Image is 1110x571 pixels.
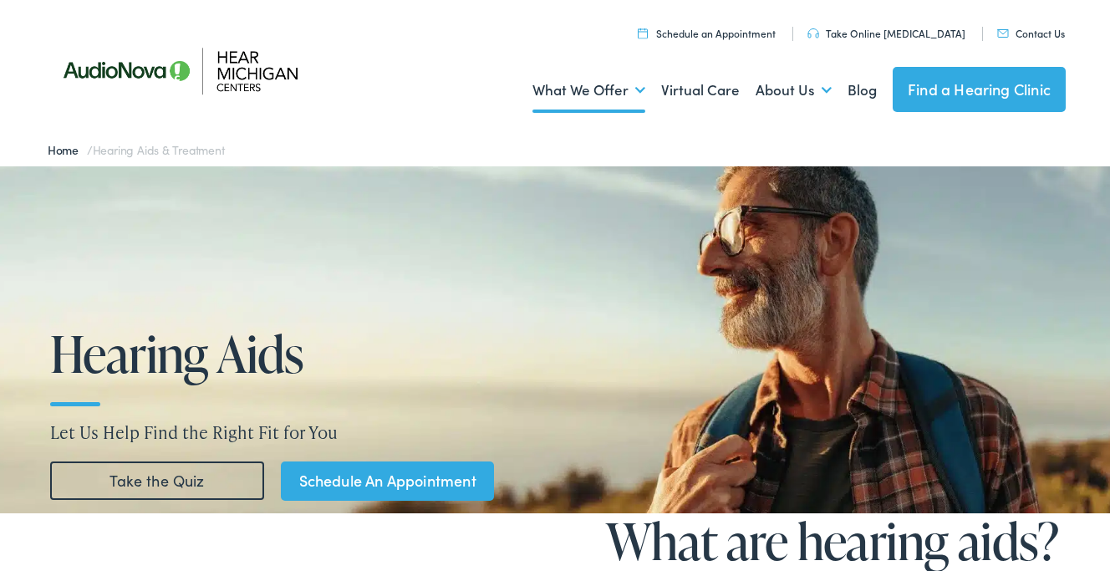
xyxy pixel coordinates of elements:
img: utility icon [997,29,1009,38]
a: About Us [756,59,832,121]
a: Find a Hearing Clinic [893,67,1066,112]
p: Let Us Help Find the Right Fit for You [50,420,1060,445]
a: Take Online [MEDICAL_DATA] [807,26,965,40]
a: Virtual Care [661,59,740,121]
a: Blog [848,59,877,121]
a: Schedule an Appointment [638,26,776,40]
a: Schedule An Appointment [281,461,494,501]
span: Hearing Aids & Treatment [93,141,225,158]
img: utility icon [807,28,819,38]
a: What We Offer [532,59,645,121]
a: Take the Quiz [50,461,264,500]
a: Contact Us [997,26,1065,40]
span: / [48,141,225,158]
a: Home [48,141,87,158]
h1: Hearing Aids [50,326,558,381]
img: utility icon [638,28,648,38]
